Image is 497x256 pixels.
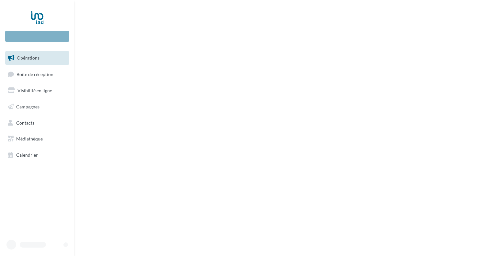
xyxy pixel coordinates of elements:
span: Contacts [16,120,34,125]
a: Visibilité en ligne [4,84,71,97]
a: Médiathèque [4,132,71,146]
a: Opérations [4,51,71,65]
div: Nouvelle campagne [5,31,69,42]
span: Campagnes [16,104,39,109]
span: Visibilité en ligne [17,88,52,93]
span: Médiathèque [16,136,43,141]
span: Calendrier [16,152,38,158]
a: Campagnes [4,100,71,114]
a: Boîte de réception [4,67,71,81]
span: Opérations [17,55,39,61]
a: Contacts [4,116,71,130]
span: Boîte de réception [17,71,53,77]
a: Calendrier [4,148,71,162]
